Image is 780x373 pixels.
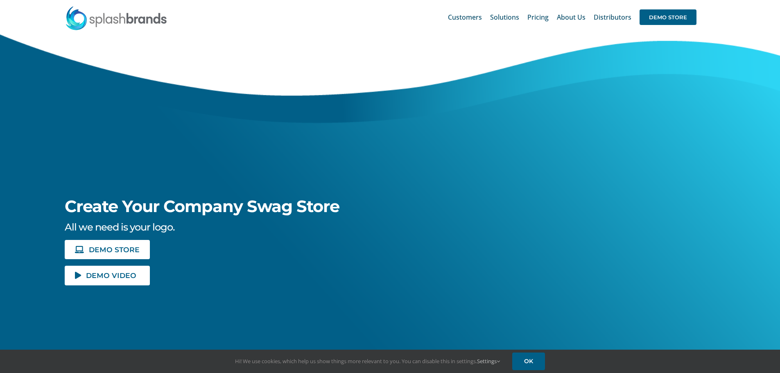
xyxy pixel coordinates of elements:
[65,221,174,233] span: All we need is your logo.
[65,196,339,216] span: Create Your Company Swag Store
[640,4,696,30] a: DEMO STORE
[512,353,545,370] a: OK
[490,14,519,20] span: Solutions
[65,240,150,259] a: DEMO STORE
[557,14,586,20] span: About Us
[594,4,631,30] a: Distributors
[89,246,140,253] span: DEMO STORE
[235,357,500,365] span: Hi! We use cookies, which help us show things more relevant to you. You can disable this in setti...
[65,6,167,30] img: SplashBrands.com Logo
[527,4,549,30] a: Pricing
[594,14,631,20] span: Distributors
[477,357,500,365] a: Settings
[448,14,482,20] span: Customers
[640,9,696,25] span: DEMO STORE
[86,272,136,279] span: DEMO VIDEO
[527,14,549,20] span: Pricing
[448,4,696,30] nav: Main Menu
[448,4,482,30] a: Customers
